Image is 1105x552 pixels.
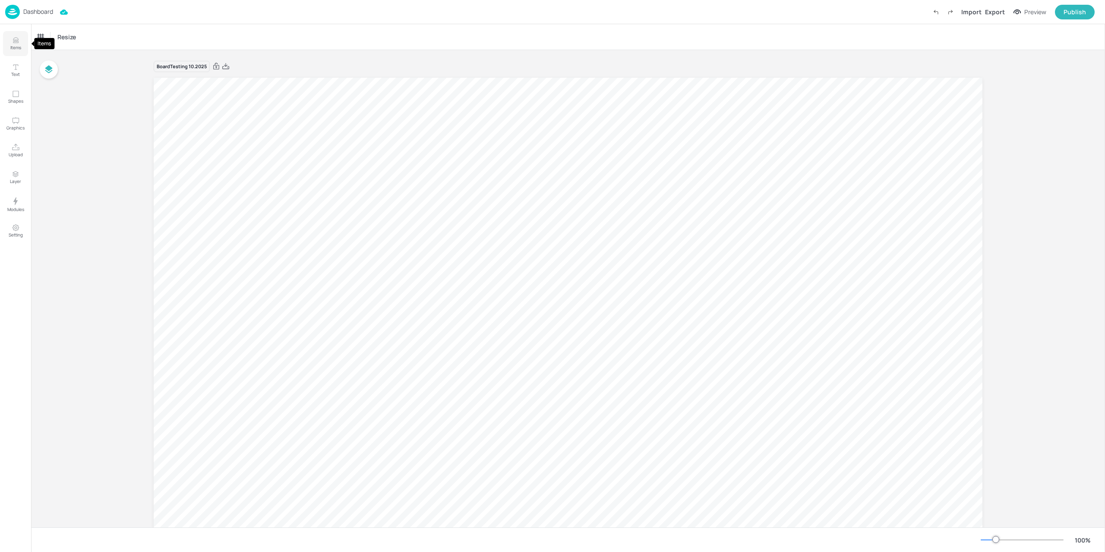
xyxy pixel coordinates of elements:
[961,7,982,16] div: Import
[985,7,1005,16] div: Export
[1024,7,1046,17] div: Preview
[928,5,943,19] label: Undo (Ctrl + Z)
[1064,7,1086,17] div: Publish
[943,5,958,19] label: Redo (Ctrl + Y)
[1055,5,1095,19] button: Publish
[34,38,54,49] div: Items
[23,9,53,15] p: Dashboard
[5,5,20,19] img: logo-86c26b7e.jpg
[56,32,78,41] span: Resize
[154,61,210,73] div: Board Testing 10.2025
[1072,536,1093,545] div: 100 %
[1008,6,1051,19] button: Preview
